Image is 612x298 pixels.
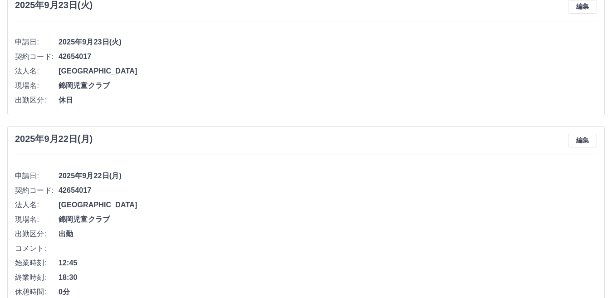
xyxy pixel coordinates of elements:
span: 出勤区分: [15,229,59,239]
span: 休日 [59,95,597,106]
span: 申請日: [15,171,59,181]
span: 18:30 [59,272,597,283]
span: 42654017 [59,185,597,196]
span: 出勤 [59,229,597,239]
span: 12:45 [59,258,597,269]
span: 現場名: [15,214,59,225]
span: 出勤区分: [15,95,59,106]
span: 契約コード: [15,185,59,196]
span: 法人名: [15,66,59,77]
span: 42654017 [59,51,597,62]
span: 契約コード: [15,51,59,62]
button: 編集 [568,134,597,147]
span: 錦岡児童クラブ [59,214,597,225]
span: 休憩時間: [15,287,59,298]
span: 申請日: [15,37,59,48]
span: 終業時刻: [15,272,59,283]
span: コメント: [15,243,59,254]
h3: 2025年9月22日(月) [15,134,93,144]
span: 錦岡児童クラブ [59,80,597,91]
span: 現場名: [15,80,59,91]
span: 0分 [59,287,597,298]
span: 法人名: [15,200,59,210]
span: 始業時刻: [15,258,59,269]
span: [GEOGRAPHIC_DATA] [59,200,597,210]
span: 2025年9月22日(月) [59,171,597,181]
span: 2025年9月23日(火) [59,37,597,48]
span: [GEOGRAPHIC_DATA] [59,66,597,77]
